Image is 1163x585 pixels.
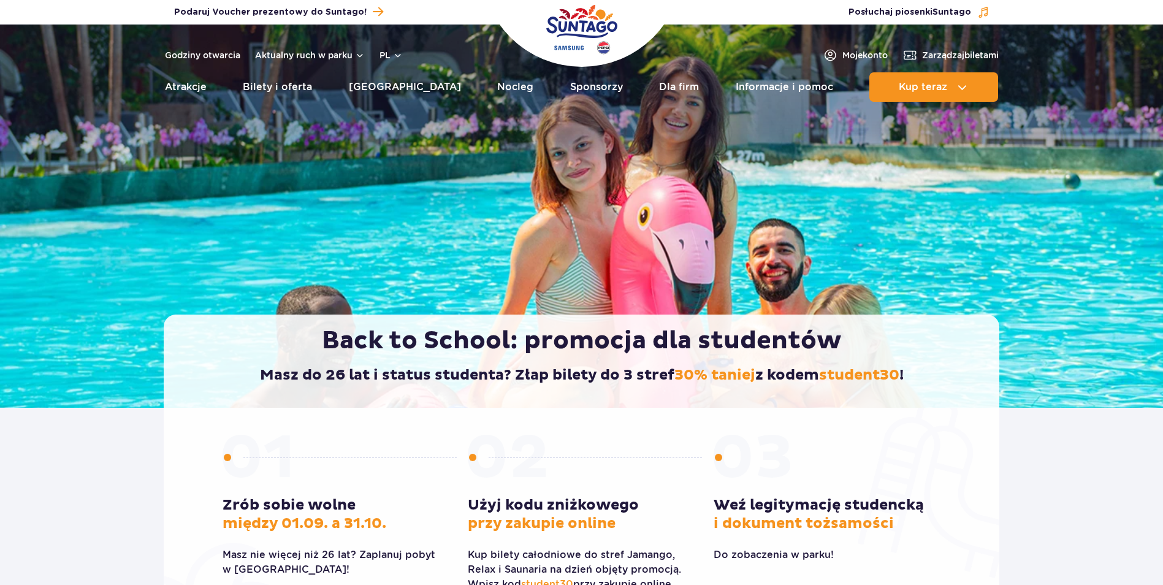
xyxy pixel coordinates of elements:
a: Nocleg [497,72,533,102]
a: Sponsorzy [570,72,623,102]
span: i dokument tożsamości [714,514,894,533]
span: Kup teraz [899,82,947,93]
a: Mojekonto [823,48,888,63]
a: Dla firm [659,72,699,102]
h2: Masz do 26 lat i status studenta? Złap bilety do 3 stref z kodem ! [189,366,974,384]
a: Godziny otwarcia [165,49,240,61]
a: Informacje i pomoc [736,72,833,102]
a: Atrakcje [165,72,207,102]
span: między 01.09. a 31.10. [223,514,386,533]
span: przy zakupie online [468,514,616,533]
span: Zarządzaj biletami [922,49,999,61]
button: pl [379,49,403,61]
h3: Użyj kodu zniżkowego [468,496,695,533]
p: Masz nie więcej niż 26 lat? Zaplanuj pobyt w [GEOGRAPHIC_DATA]! [223,548,449,577]
a: Bilety i oferta [243,72,312,102]
h1: Back to School: promocja dla studentów [189,326,974,356]
span: Moje konto [842,49,888,61]
a: [GEOGRAPHIC_DATA] [349,72,461,102]
p: Do zobaczenia w parku! [714,548,940,562]
a: Podaruj Voucher prezentowy do Suntago! [174,4,383,20]
h3: Weź legitymację studencką [714,496,940,533]
h3: Zrób sobie wolne [223,496,449,533]
button: Kup teraz [869,72,998,102]
span: student30 [819,366,899,384]
a: Zarządzajbiletami [902,48,999,63]
span: Suntago [932,8,971,17]
button: Aktualny ruch w parku [255,50,365,60]
span: 30% taniej [674,366,755,384]
span: Posłuchaj piosenki [848,6,971,18]
span: Podaruj Voucher prezentowy do Suntago! [174,6,367,18]
button: Posłuchaj piosenkiSuntago [848,6,990,18]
